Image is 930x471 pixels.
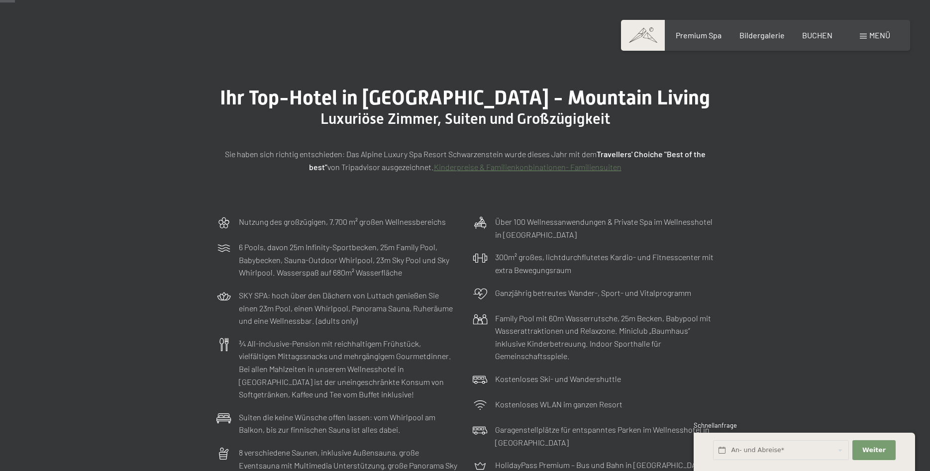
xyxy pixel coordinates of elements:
a: BUCHEN [802,30,832,40]
p: Ganzjährig betreutes Wander-, Sport- und Vitalprogramm [495,286,691,299]
a: Premium Spa [676,30,722,40]
p: Nutzung des großzügigen, 7.700 m² großen Wellnessbereichs [239,215,446,228]
p: Suiten die keine Wünsche offen lassen: vom Whirlpool am Balkon, bis zur finnischen Sauna ist alle... [239,411,458,436]
p: ¾ All-inclusive-Pension mit reichhaltigem Frühstück, vielfältigen Mittagssnacks und mehrgängigem ... [239,337,458,401]
p: Über 100 Wellnessanwendungen & Private Spa im Wellnesshotel in [GEOGRAPHIC_DATA] [495,215,714,241]
span: Ihr Top-Hotel in [GEOGRAPHIC_DATA] - Mountain Living [220,86,710,109]
p: 6 Pools, davon 25m Infinity-Sportbecken, 25m Family Pool, Babybecken, Sauna-Outdoor Whirlpool, 23... [239,241,458,279]
strong: Travellers' Choiche "Best of the best" [309,149,706,172]
button: Weiter [852,440,895,461]
span: Weiter [862,446,886,455]
p: 300m² großes, lichtdurchflutetes Kardio- und Fitnesscenter mit extra Bewegungsraum [495,251,714,276]
p: Kostenloses WLAN im ganzen Resort [495,398,622,411]
p: Family Pool mit 60m Wasserrutsche, 25m Becken, Babypool mit Wasserattraktionen und Relaxzone. Min... [495,312,714,363]
p: Garagenstellplätze für entspanntes Parken im Wellnesshotel in [GEOGRAPHIC_DATA] [495,423,714,449]
a: Kinderpreise & Familienkonbinationen- Familiensuiten [434,162,621,172]
span: Schnellanfrage [694,421,737,429]
p: Kostenloses Ski- und Wandershuttle [495,373,621,385]
a: Bildergalerie [739,30,785,40]
p: Sie haben sich richtig entschieden: Das Alpine Luxury Spa Resort Schwarzenstein wurde dieses Jahr... [216,148,714,173]
span: Luxuriöse Zimmer, Suiten und Großzügigkeit [320,110,610,127]
p: SKY SPA: hoch über den Dächern von Luttach genießen Sie einen 23m Pool, einen Whirlpool, Panorama... [239,289,458,327]
span: Menü [869,30,890,40]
